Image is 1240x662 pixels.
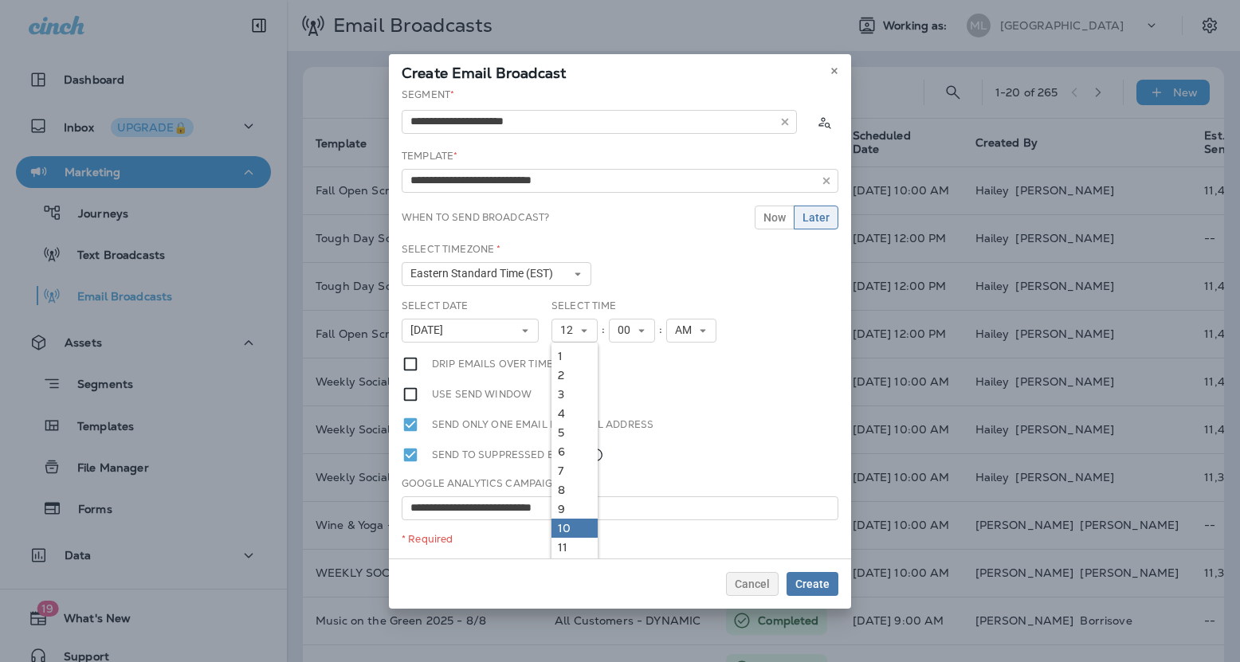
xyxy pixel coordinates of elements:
[755,206,795,229] button: Now
[560,323,579,337] span: 12
[618,323,637,337] span: 00
[551,423,598,442] a: 5
[432,416,653,433] label: Send only one email per email address
[735,578,770,590] span: Cancel
[763,212,786,223] span: Now
[402,262,591,286] button: Eastern Standard Time (EST)
[389,54,851,88] div: Create Email Broadcast
[794,206,838,229] button: Later
[402,150,457,163] label: Template
[551,557,598,576] a: 12
[402,319,539,343] button: [DATE]
[726,572,779,596] button: Cancel
[551,442,598,461] a: 6
[551,519,598,538] a: 10
[551,404,598,423] a: 4
[432,355,553,373] label: Drip emails over time
[609,319,655,343] button: 00
[787,572,838,596] button: Create
[551,385,598,404] a: 3
[402,243,500,256] label: Select Timezone
[655,319,666,343] div: :
[795,578,830,590] span: Create
[402,211,549,224] label: When to send broadcast?
[810,108,838,136] button: Calculate the estimated number of emails to be sent based on selected segment. (This could take a...
[551,499,598,519] a: 9
[551,366,598,385] a: 2
[402,88,454,101] label: Segment
[598,319,609,343] div: :
[551,347,598,366] a: 1
[666,319,716,343] button: AM
[402,533,838,546] div: * Required
[551,461,598,480] a: 7
[432,446,604,464] label: Send to suppressed emails.
[551,300,617,312] label: Select Time
[410,267,559,280] span: Eastern Standard Time (EST)
[551,538,598,557] a: 11
[402,300,469,312] label: Select Date
[551,319,598,343] button: 12
[432,386,532,403] label: Use send window
[551,480,598,499] a: 8
[802,212,830,223] span: Later
[675,323,698,337] span: AM
[410,323,449,337] span: [DATE]
[402,477,589,490] label: Google Analytics Campaign Title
